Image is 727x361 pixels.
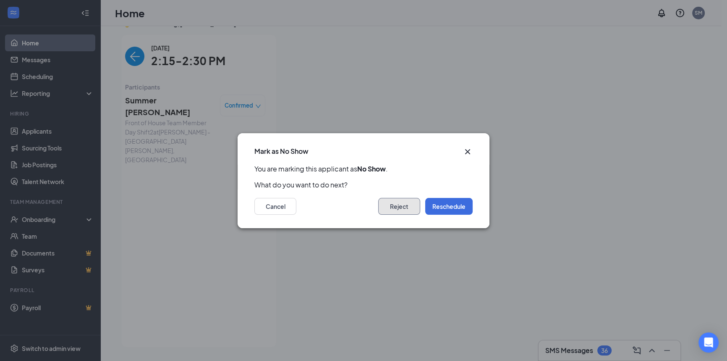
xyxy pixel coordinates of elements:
svg: Cross [463,147,473,157]
b: No Show [357,164,386,173]
button: Cancel [254,198,296,215]
p: What do you want to do next? [254,180,473,190]
button: Reschedule [425,198,473,215]
h3: Mark as No Show [254,147,309,156]
p: You are marking this applicant as . [254,164,473,174]
button: Reject [378,198,420,215]
button: Close [463,147,473,157]
div: Open Intercom Messenger [698,332,719,353]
